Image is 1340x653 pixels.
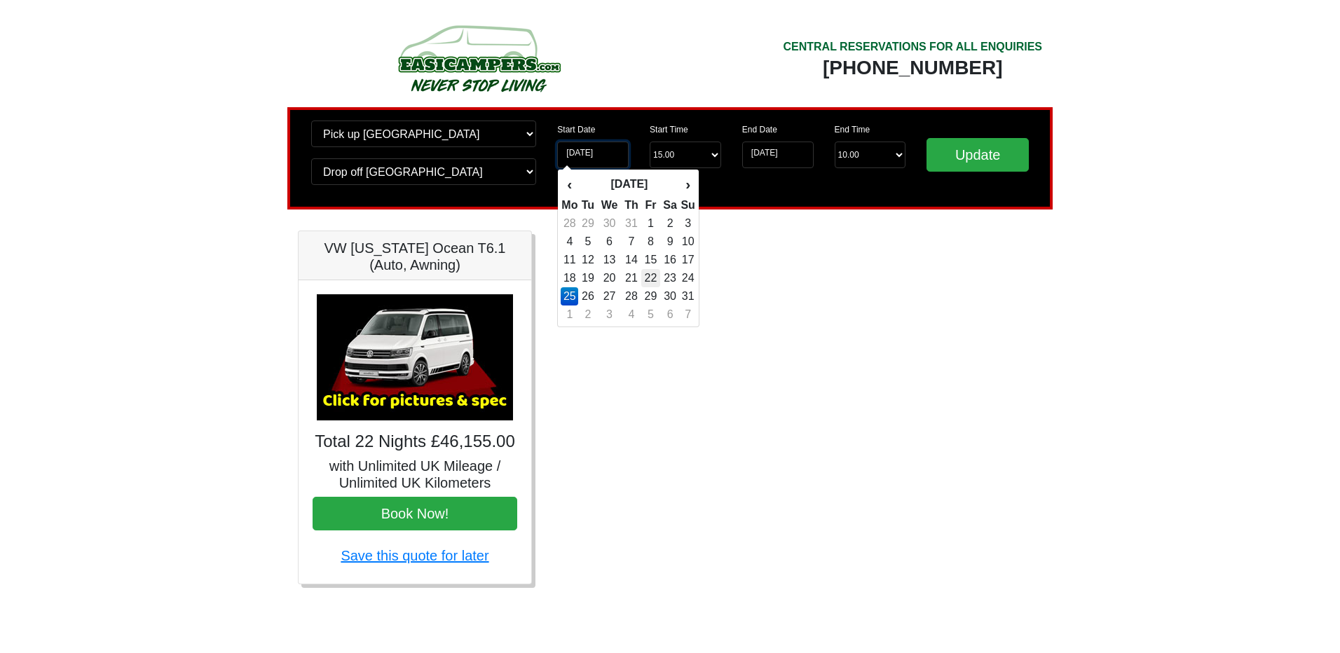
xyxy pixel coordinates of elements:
[622,214,642,233] td: 31
[597,305,621,324] td: 3
[317,294,513,420] img: VW California Ocean T6.1 (Auto, Awning)
[742,123,777,136] label: End Date
[660,269,681,287] td: 23
[660,196,681,214] th: Sa
[641,214,660,233] td: 1
[680,269,695,287] td: 24
[622,251,642,269] td: 14
[660,233,681,251] td: 9
[313,240,517,273] h5: VW [US_STATE] Ocean T6.1 (Auto, Awning)
[680,172,695,196] th: ›
[561,214,578,233] td: 28
[783,55,1042,81] div: [PHONE_NUMBER]
[561,196,578,214] th: Mo
[557,123,595,136] label: Start Date
[622,196,642,214] th: Th
[680,251,695,269] td: 17
[578,233,597,251] td: 5
[742,142,814,168] input: Return Date
[313,458,517,491] h5: with Unlimited UK Mileage / Unlimited UK Kilometers
[578,172,680,196] th: [DATE]
[641,196,660,214] th: Fr
[660,214,681,233] td: 2
[660,305,681,324] td: 6
[597,287,621,305] td: 27
[597,269,621,287] td: 20
[622,305,642,324] td: 4
[561,172,578,196] th: ‹
[561,251,578,269] td: 11
[835,123,870,136] label: End Time
[561,305,578,324] td: 1
[680,214,695,233] td: 3
[680,196,695,214] th: Su
[561,269,578,287] td: 18
[680,233,695,251] td: 10
[557,142,629,168] input: Start Date
[578,251,597,269] td: 12
[622,269,642,287] td: 21
[927,138,1029,172] input: Update
[578,305,597,324] td: 2
[561,233,578,251] td: 4
[680,287,695,305] td: 31
[597,233,621,251] td: 6
[578,287,597,305] td: 26
[597,251,621,269] td: 13
[641,305,660,324] td: 5
[650,123,688,136] label: Start Time
[313,497,517,530] button: Book Now!
[641,233,660,251] td: 8
[578,214,597,233] td: 29
[641,287,660,305] td: 29
[660,251,681,269] td: 16
[680,305,695,324] td: 7
[622,287,642,305] td: 28
[622,233,642,251] td: 7
[561,287,578,305] td: 25
[341,548,488,563] a: Save this quote for later
[578,196,597,214] th: Tu
[783,39,1042,55] div: CENTRAL RESERVATIONS FOR ALL ENQUIRIES
[346,20,612,97] img: campers-checkout-logo.png
[660,287,681,305] td: 30
[597,214,621,233] td: 30
[597,196,621,214] th: We
[578,269,597,287] td: 19
[641,269,660,287] td: 22
[641,251,660,269] td: 15
[313,432,517,452] h4: Total 22 Nights £46,155.00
